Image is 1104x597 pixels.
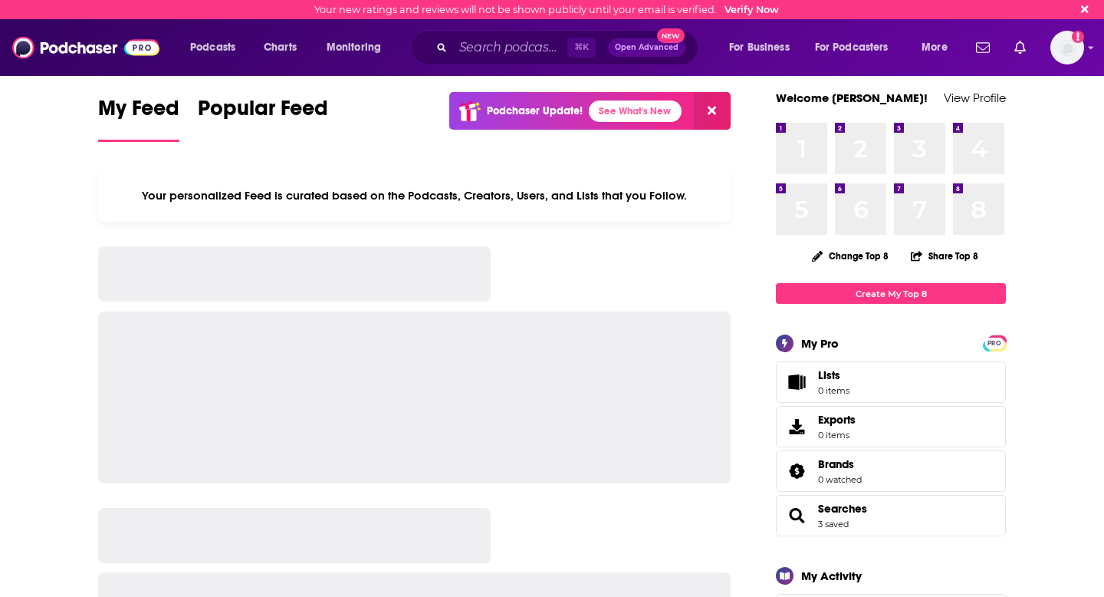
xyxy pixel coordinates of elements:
button: open menu [718,35,809,60]
span: For Podcasters [815,37,889,58]
span: Lists [818,368,840,382]
span: New [657,28,685,43]
a: Verify Now [724,4,779,15]
span: Searches [776,495,1006,536]
a: My Feed [98,95,179,142]
div: Your personalized Feed is curated based on the Podcasts, Creators, Users, and Lists that you Follow. [98,170,731,222]
div: My Activity [801,569,862,583]
div: Your new ratings and reviews will not be shown publicly until your email is verified. [314,4,779,15]
button: Show profile menu [1050,31,1084,64]
a: Brands [781,460,812,482]
a: Charts [254,35,306,60]
span: Brands [776,450,1006,492]
a: View Profile [944,91,1006,105]
button: open menu [911,35,967,60]
a: See What's New [589,101,682,122]
a: Searches [818,502,867,516]
span: Exports [818,413,856,427]
span: Logged in as atenbroek [1050,31,1084,64]
button: open menu [316,35,401,60]
span: Lists [818,368,849,382]
div: My Pro [801,336,839,351]
span: Lists [781,371,812,393]
span: 0 items [818,385,849,396]
a: Show notifications dropdown [1008,35,1032,61]
a: Create My Top 8 [776,283,1006,304]
div: Search podcasts, credits, & more... [426,30,713,65]
a: Show notifications dropdown [970,35,996,61]
span: Charts [264,37,297,58]
span: Brands [818,457,854,471]
span: More [922,37,948,58]
button: open menu [805,35,911,60]
button: Open AdvancedNew [608,38,685,57]
span: PRO [985,338,1004,349]
a: 3 saved [818,519,849,529]
span: For Business [729,37,790,58]
a: Searches [781,505,812,526]
a: 0 watched [818,474,862,485]
button: open menu [179,35,255,60]
span: 0 items [818,430,856,440]
a: PRO [985,337,1004,348]
span: My Feed [98,95,179,130]
input: Search podcasts, credits, & more... [453,35,567,60]
button: Change Top 8 [803,246,898,266]
button: Share Top 8 [910,241,979,271]
span: Monitoring [327,37,381,58]
span: Popular Feed [198,95,328,130]
a: Popular Feed [198,95,328,142]
span: Podcasts [190,37,235,58]
svg: Email not verified [1072,31,1084,43]
img: Podchaser - Follow, Share and Rate Podcasts [12,33,159,62]
span: Exports [781,416,812,437]
a: Exports [776,406,1006,447]
span: ⌘ K [567,38,596,58]
p: Podchaser Update! [487,104,583,117]
img: User Profile [1050,31,1084,64]
a: Brands [818,457,862,471]
a: Welcome [PERSON_NAME]! [776,91,928,105]
a: Lists [776,361,1006,403]
span: Open Advanced [615,44,678,51]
